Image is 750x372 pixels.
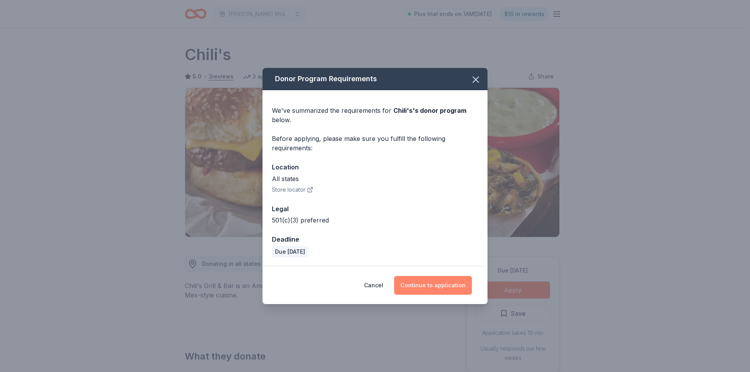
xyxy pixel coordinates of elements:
div: Location [272,162,478,172]
div: Legal [272,204,478,214]
button: Cancel [364,276,383,295]
div: All states [272,174,478,183]
div: We've summarized the requirements for below. [272,106,478,125]
button: Store locator [272,185,313,194]
div: Before applying, please make sure you fulfill the following requirements: [272,134,478,153]
div: Donor Program Requirements [262,68,487,90]
div: Deadline [272,234,478,244]
span: Chili's 's donor program [393,107,466,114]
div: Due [DATE] [272,246,308,257]
div: 501(c)(3) preferred [272,215,478,225]
button: Continue to application [394,276,472,295]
